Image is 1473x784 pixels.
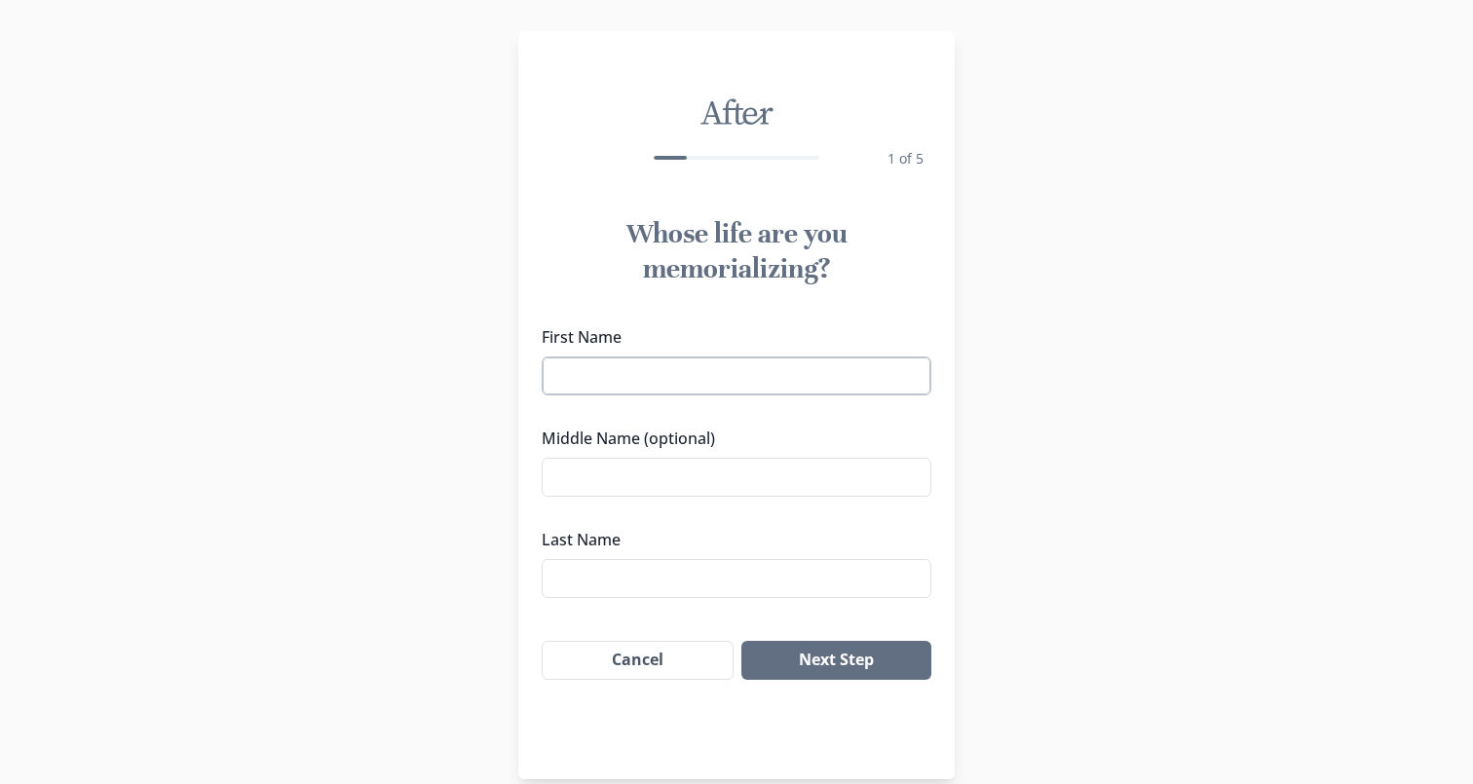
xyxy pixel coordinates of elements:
[542,528,920,551] label: Last Name
[741,641,931,680] button: Next Step
[542,641,734,680] button: Cancel
[542,427,920,450] label: Middle Name (optional)
[542,325,920,349] label: First Name
[542,216,931,286] h1: Whose life are you memorializing?
[888,149,924,168] span: 1 of 5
